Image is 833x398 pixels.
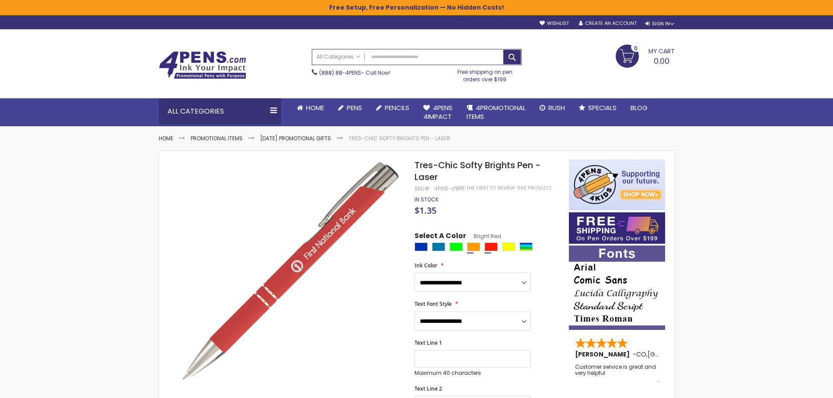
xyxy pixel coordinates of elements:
[588,103,617,112] span: Specials
[415,204,436,216] span: $1.35
[448,65,522,83] div: Free shipping on pen orders over $199
[624,98,655,118] a: Blog
[434,185,460,192] div: 4PGS-LPB
[467,242,480,251] div: Orange
[415,196,439,203] span: In stock
[319,69,390,76] span: - Call Now!
[415,185,431,192] strong: SKU
[569,212,665,244] img: Free shipping on orders over $199
[648,350,712,359] span: [GEOGRAPHIC_DATA]
[347,103,362,112] span: Pens
[460,185,551,191] a: Be the first to review this product
[616,45,675,66] a: 0.00 0
[636,350,646,359] span: CO
[415,370,531,377] p: Maximum 40 characters
[159,98,281,125] div: All Categories
[415,196,439,203] div: Availability
[634,44,638,52] span: 0
[306,103,324,112] span: Home
[572,98,624,118] a: Specials
[533,98,572,118] a: Rush
[415,242,428,251] div: Blue
[415,339,442,346] span: Text Line 1
[569,246,665,330] img: font-personalization-examples
[519,242,533,251] div: Assorted
[450,242,463,251] div: Lime Green
[423,103,453,121] span: 4Pens 4impact
[290,98,331,118] a: Home
[312,49,365,64] a: All Categories
[415,300,452,308] span: Text Font Style
[415,262,437,269] span: Ink Color
[331,98,369,118] a: Pens
[631,103,648,112] span: Blog
[467,103,526,121] span: 4PROMOTIONAL ITEMS
[416,98,460,127] a: 4Pens4impact
[502,242,515,251] div: Yellow
[191,135,243,142] a: Promotional Items
[548,103,565,112] span: Rush
[349,135,450,142] li: Tres-Chic Softy Brights Pen - Laser
[540,20,569,27] a: Wishlist
[761,374,833,398] iframe: Google Customer Reviews
[260,135,331,142] a: [DATE] Promotional Gifts
[575,350,633,359] span: [PERSON_NAME]
[159,51,246,79] img: 4Pens Custom Pens and Promotional Products
[633,350,712,359] span: - ,
[579,20,637,27] a: Create an Account
[369,98,416,118] a: Pencils
[460,98,533,127] a: 4PROMOTIONALITEMS
[176,159,403,385] img: bright-red-tres-chic-softy-brights-laser-lpb_1.jpg
[569,159,665,210] img: 4pens 4 kids
[319,69,361,76] a: (888) 88-4PENS
[415,231,466,243] span: Select A Color
[432,242,445,251] div: Aqua
[484,242,498,251] div: Bright Red
[415,385,442,392] span: Text Line 2
[317,53,360,60] span: All Categories
[654,55,669,66] span: 0.00
[575,364,660,383] div: Customer service is great and very helpful
[466,232,501,240] span: Bright Red
[415,159,540,183] span: Tres-Chic Softy Brights Pen - Laser
[385,103,409,112] span: Pencils
[645,21,674,27] div: Sign In
[159,135,173,142] a: Home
